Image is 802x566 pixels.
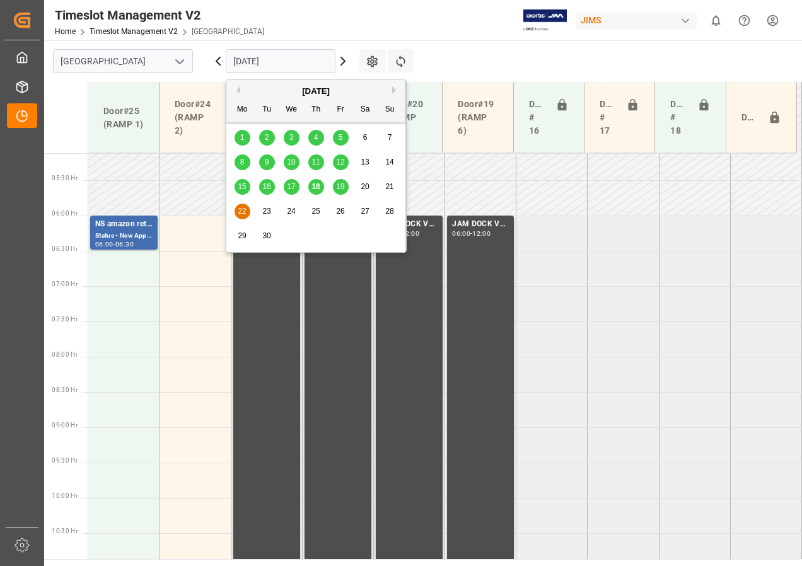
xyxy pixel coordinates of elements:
[235,154,250,170] div: Choose Monday, September 8th, 2025
[240,158,245,166] span: 8
[314,133,318,142] span: 4
[235,228,250,244] div: Choose Monday, September 29th, 2025
[55,27,76,36] a: Home
[382,154,398,170] div: Choose Sunday, September 14th, 2025
[52,210,78,217] span: 06:00 Hr
[385,182,393,191] span: 21
[308,102,324,118] div: Th
[98,100,149,136] div: Door#25 (RAMP 1)
[95,241,113,247] div: 06:00
[576,11,697,30] div: JIMS
[262,182,270,191] span: 16
[259,228,275,244] div: Choose Tuesday, September 30th, 2025
[308,130,324,146] div: Choose Thursday, September 4th, 2025
[382,130,398,146] div: Choose Sunday, September 7th, 2025
[702,6,730,35] button: show 0 new notifications
[52,422,78,429] span: 09:00 Hr
[336,207,344,216] span: 26
[736,106,763,130] div: Door#23
[472,231,491,236] div: 12:00
[284,154,299,170] div: Choose Wednesday, September 10th, 2025
[382,179,398,195] div: Choose Sunday, September 21st, 2025
[235,204,250,219] div: Choose Monday, September 22nd, 2025
[226,49,335,73] input: DD-MM-YYYY
[308,179,324,195] div: Choose Thursday, September 18th, 2025
[336,158,344,166] span: 12
[238,182,246,191] span: 15
[339,133,343,142] span: 5
[52,280,78,287] span: 07:00 Hr
[259,179,275,195] div: Choose Tuesday, September 16th, 2025
[262,207,270,216] span: 23
[115,241,134,247] div: 06:30
[576,8,702,32] button: JIMS
[311,182,320,191] span: 18
[259,154,275,170] div: Choose Tuesday, September 9th, 2025
[452,231,470,236] div: 06:00
[53,49,193,73] input: Type to search/select
[382,102,398,118] div: Su
[230,125,402,248] div: month 2025-09
[333,204,349,219] div: Choose Friday, September 26th, 2025
[55,6,264,25] div: Timeslot Management V2
[52,245,78,252] span: 06:30 Hr
[90,27,178,36] a: Timeslot Management V2
[333,179,349,195] div: Choose Friday, September 19th, 2025
[523,9,567,32] img: Exertis%20JAM%20-%20Email%20Logo.jpg_1722504956.jpg
[284,130,299,146] div: Choose Wednesday, September 3rd, 2025
[52,528,78,534] span: 10:30 Hr
[333,154,349,170] div: Choose Friday, September 12th, 2025
[382,93,432,142] div: Door#20 (RAMP 5)
[388,133,392,142] span: 7
[357,204,373,219] div: Choose Saturday, September 27th, 2025
[265,158,269,166] span: 9
[52,351,78,358] span: 08:00 Hr
[284,204,299,219] div: Choose Wednesday, September 24th, 2025
[361,158,369,166] span: 13
[226,85,405,98] div: [DATE]
[287,158,295,166] span: 10
[385,158,393,166] span: 14
[357,130,373,146] div: Choose Saturday, September 6th, 2025
[308,154,324,170] div: Choose Thursday, September 11th, 2025
[524,93,550,142] div: Doors # 16
[52,386,78,393] span: 08:30 Hr
[357,154,373,170] div: Choose Saturday, September 13th, 2025
[235,102,250,118] div: Mo
[452,218,509,231] div: JAM DOCK VOLUME CONTROL
[170,52,189,71] button: open menu
[401,231,419,236] div: 12:00
[287,182,295,191] span: 17
[289,133,294,142] span: 3
[52,492,78,499] span: 10:00 Hr
[595,93,621,142] div: Doors # 17
[262,231,270,240] span: 30
[95,231,153,241] div: Status - New Appointment
[233,86,240,94] button: Previous Month
[265,133,269,142] span: 2
[259,130,275,146] div: Choose Tuesday, September 2nd, 2025
[470,231,472,236] div: -
[336,182,344,191] span: 19
[52,316,78,323] span: 07:30 Hr
[238,207,246,216] span: 22
[259,204,275,219] div: Choose Tuesday, September 23rd, 2025
[259,102,275,118] div: Tu
[385,207,393,216] span: 28
[357,179,373,195] div: Choose Saturday, September 20th, 2025
[284,102,299,118] div: We
[235,179,250,195] div: Choose Monday, September 15th, 2025
[381,218,438,231] div: JAM DOCK VOLUME CONTROL
[287,207,295,216] span: 24
[95,218,153,231] div: NS amazon returns
[361,182,369,191] span: 20
[333,102,349,118] div: Fr
[382,204,398,219] div: Choose Sunday, September 28th, 2025
[392,86,400,94] button: Next Month
[453,93,503,142] div: Door#19 (RAMP 6)
[333,130,349,146] div: Choose Friday, September 5th, 2025
[52,457,78,464] span: 09:30 Hr
[308,204,324,219] div: Choose Thursday, September 25th, 2025
[357,102,373,118] div: Sa
[361,207,369,216] span: 27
